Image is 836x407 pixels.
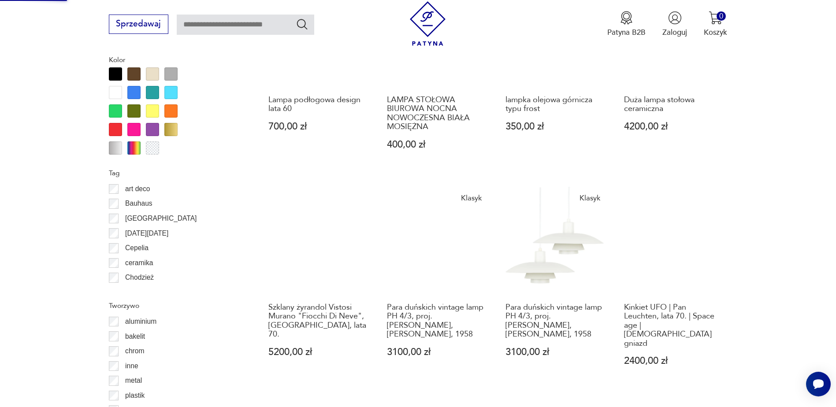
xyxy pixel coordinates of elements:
div: 0 [717,11,726,21]
p: Chodzież [125,272,154,283]
a: KlasykPara duńskich vintage lamp PH 4/3, proj. Poul Henningsen, Louis Poulsen, 1958Para duńskich ... [501,187,609,386]
p: metal [125,375,142,386]
p: 5200,00 zł [268,348,367,357]
h3: Para duńskich vintage lamp PH 4/3, proj. [PERSON_NAME], [PERSON_NAME], 1958 [505,303,604,339]
h3: LAMPA STOŁOWA BIUROWA NOCNA NOWOCZESNA BIAŁA MOSIĘŻNA [387,96,485,132]
p: ceramika [125,257,153,269]
p: Tag [109,167,238,179]
button: Zaloguj [662,11,687,37]
p: Ćmielów [125,287,152,298]
p: 350,00 zł [505,122,604,131]
p: art deco [125,183,150,195]
p: 4200,00 zł [624,122,722,131]
p: chrom [125,345,144,357]
a: KlasykPara duńskich vintage lamp PH 4/3, proj. Poul Henningsen, Louis Poulsen, 1958Para duńskich ... [382,187,490,386]
p: inne [125,360,138,372]
a: Ikona medaluPatyna B2B [607,11,646,37]
h3: Lampa podłogowa design lata 60 [268,96,367,114]
button: Szukaj [296,18,308,30]
p: Kolor [109,54,238,66]
p: [GEOGRAPHIC_DATA] [125,213,197,224]
img: Patyna - sklep z meblami i dekoracjami vintage [405,1,450,46]
p: 2400,00 zł [624,356,722,366]
h3: Para duńskich vintage lamp PH 4/3, proj. [PERSON_NAME], [PERSON_NAME], 1958 [387,303,485,339]
h3: Kinkiet UFO | Pan Leuchten, lata 70. | Space age | [DEMOGRAPHIC_DATA] gniazd [624,303,722,348]
p: 3100,00 zł [505,348,604,357]
p: Cepelia [125,242,149,254]
p: Patyna B2B [607,27,646,37]
img: Ikonka użytkownika [668,11,682,25]
button: Sprzedawaj [109,15,168,34]
p: aluminium [125,316,156,327]
p: Zaloguj [662,27,687,37]
p: Koszyk [704,27,727,37]
p: Bauhaus [125,198,152,209]
p: 400,00 zł [387,140,485,149]
a: Sprzedawaj [109,21,168,28]
a: Szklany żyrandol Vistosi Murano "Fiocchi Di Neve", Włochy, lata 70.Szklany żyrandol Vistosi Muran... [264,187,372,386]
button: 0Koszyk [704,11,727,37]
img: Ikona koszyka [709,11,722,25]
img: Ikona medalu [620,11,633,25]
p: plastik [125,390,145,401]
p: 3100,00 zł [387,348,485,357]
a: Kinkiet UFO | Pan Leuchten, lata 70. | Space age | 6 gniazdKinkiet UFO | Pan Leuchten, lata 70. |... [619,187,727,386]
iframe: Smartsupp widget button [806,372,831,396]
p: [DATE][DATE] [125,228,168,239]
button: Patyna B2B [607,11,646,37]
p: bakelit [125,331,145,342]
h3: Szklany żyrandol Vistosi Murano "Fiocchi Di Neve", [GEOGRAPHIC_DATA], lata 70. [268,303,367,339]
p: Tworzywo [109,300,238,311]
p: 700,00 zł [268,122,367,131]
h3: Duża lampa stołowa ceramiczna [624,96,722,114]
h3: lampka olejowa górnicza typu frost [505,96,604,114]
